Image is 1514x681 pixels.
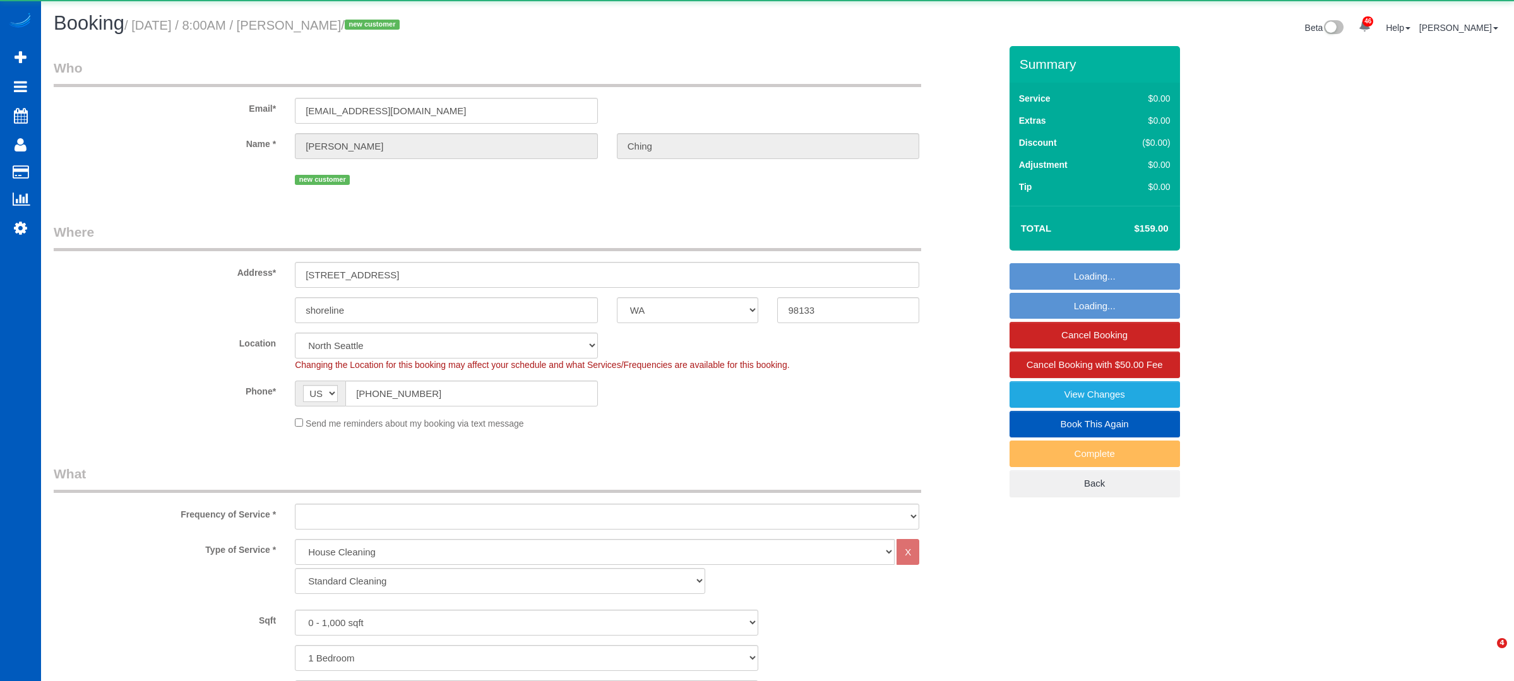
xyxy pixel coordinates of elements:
a: 46 [1352,13,1377,40]
span: / [341,18,403,32]
a: View Changes [1010,381,1180,408]
label: Extras [1019,114,1046,127]
a: Book This Again [1010,411,1180,437]
span: Send me reminders about my booking via text message [306,418,524,429]
label: Discount [1019,136,1057,149]
label: Adjustment [1019,158,1068,171]
iframe: Intercom live chat [1471,638,1501,668]
span: Cancel Booking with $50.00 Fee [1027,359,1163,370]
strong: Total [1021,223,1052,234]
div: $0.00 [1116,92,1171,105]
label: Location [44,333,285,350]
label: Frequency of Service * [44,504,285,521]
span: new customer [295,175,350,185]
legend: Where [54,223,921,251]
span: 46 [1362,16,1373,27]
label: Tip [1019,181,1032,193]
h3: Summary [1020,57,1174,71]
div: ($0.00) [1116,136,1171,149]
a: Beta [1305,23,1344,33]
input: Zip Code* [777,297,919,323]
a: [PERSON_NAME] [1419,23,1498,33]
div: $0.00 [1116,181,1171,193]
input: Last Name* [617,133,920,159]
div: $0.00 [1116,114,1171,127]
span: Changing the Location for this booking may affect your schedule and what Services/Frequencies are... [295,360,789,370]
input: City* [295,297,598,323]
label: Phone* [44,381,285,398]
img: Automaid Logo [8,13,33,30]
span: 4 [1497,638,1507,648]
label: Sqft [44,610,285,627]
input: First Name* [295,133,598,159]
legend: What [54,465,921,493]
a: Cancel Booking with $50.00 Fee [1010,352,1180,378]
input: Phone* [345,381,598,406]
a: Cancel Booking [1010,322,1180,348]
h4: $159.00 [1096,223,1168,234]
input: Email* [295,98,598,124]
label: Service [1019,92,1051,105]
a: Back [1010,470,1180,497]
small: / [DATE] / 8:00AM / [PERSON_NAME] [124,18,403,32]
label: Type of Service * [44,539,285,556]
span: new customer [345,20,400,30]
img: New interface [1323,20,1344,37]
label: Address* [44,262,285,279]
a: Help [1386,23,1410,33]
legend: Who [54,59,921,87]
label: Email* [44,98,285,115]
div: $0.00 [1116,158,1171,171]
span: Booking [54,12,124,34]
label: Name * [44,133,285,150]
